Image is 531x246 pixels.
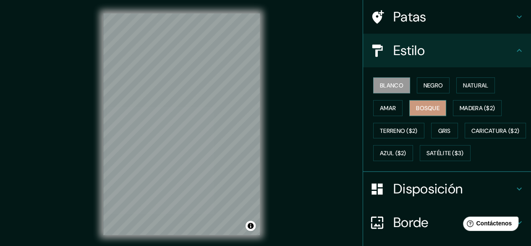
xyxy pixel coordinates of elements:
font: Terreno ($2) [380,127,418,135]
button: Caricatura ($2) [465,123,526,139]
font: Borde [393,214,429,231]
canvas: Mapa [103,13,260,235]
font: Gris [438,127,451,135]
button: Blanco [373,77,410,93]
font: Negro [424,82,443,89]
font: Patas [393,8,426,26]
button: Azul ($2) [373,145,413,161]
button: Natural [456,77,495,93]
font: Bosque [416,104,439,112]
button: Negro [417,77,450,93]
div: Disposición [363,172,531,206]
font: Satélite ($3) [426,150,464,157]
font: Blanco [380,82,403,89]
div: Estilo [363,34,531,67]
button: Amar [373,100,403,116]
font: Natural [463,82,488,89]
font: Amar [380,104,396,112]
font: Disposición [393,180,463,198]
font: Caricatura ($2) [471,127,520,135]
button: Gris [431,123,458,139]
iframe: Lanzador de widgets de ayuda [456,213,522,237]
button: Bosque [409,100,446,116]
div: Borde [363,206,531,239]
font: Estilo [393,42,425,59]
button: Terreno ($2) [373,123,424,139]
font: Madera ($2) [460,104,495,112]
button: Activar o desactivar atribución [246,221,256,231]
button: Satélite ($3) [420,145,471,161]
button: Madera ($2) [453,100,502,116]
font: Azul ($2) [380,150,406,157]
